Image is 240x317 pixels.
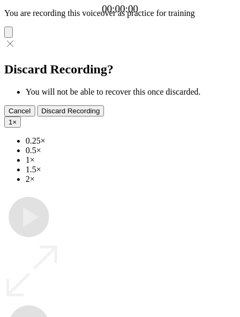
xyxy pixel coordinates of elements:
a: 00:00:00 [102,3,138,15]
p: You are recording this voiceover as practice for training [4,9,236,18]
li: 1× [26,155,236,165]
li: 1.5× [26,165,236,174]
li: 0.5× [26,146,236,155]
button: Cancel [4,105,35,116]
h2: Discard Recording? [4,62,236,77]
button: Discard Recording [37,105,105,116]
button: 1× [4,116,21,128]
li: 0.25× [26,136,236,146]
li: You will not be able to recover this once discarded. [26,87,236,97]
li: 2× [26,174,236,184]
span: 1 [9,118,12,126]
